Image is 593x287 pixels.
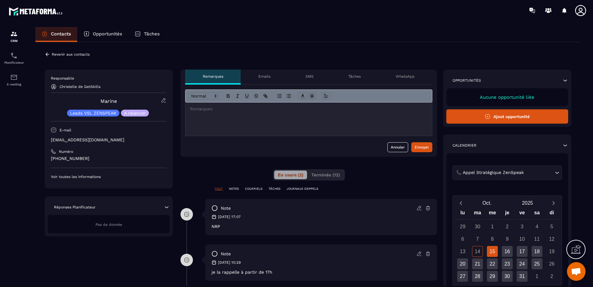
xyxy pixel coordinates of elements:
[215,187,223,191] p: TOUT
[453,166,562,180] div: Search for option
[203,74,223,79] p: Remarques
[502,246,513,257] div: 16
[348,74,361,79] p: Tâches
[59,149,73,154] p: Numéro
[567,262,586,281] div: Ouvrir le chat
[51,174,167,179] p: Voir toutes les informations
[287,187,318,191] p: JOURNAUX D'APPELS
[60,128,71,133] p: E-mail
[60,84,100,89] p: Christelle de GetSkills
[546,234,557,244] div: 12
[2,25,26,47] a: formationformationCRM
[455,199,467,207] button: Previous month
[544,208,559,219] div: di
[9,6,65,17] img: logo
[532,234,542,244] div: 11
[396,74,415,79] p: WhatsApp
[517,234,528,244] div: 10
[212,224,431,229] p: NRP
[51,156,167,162] p: [PHONE_NUMBER]
[472,258,483,269] div: 21
[77,27,128,42] a: Opportunités
[221,251,231,257] p: note
[502,258,513,269] div: 23
[485,208,500,219] div: me
[51,76,167,81] p: Responsable
[35,27,77,42] a: Contacts
[2,39,26,43] p: CRM
[100,98,117,104] a: Marine
[453,94,562,100] p: Aucune opportunité liée
[515,208,529,219] div: ve
[467,198,507,208] button: Open months overlay
[532,258,542,269] div: 25
[472,234,483,244] div: 7
[500,208,515,219] div: je
[525,169,553,176] input: Search for option
[453,78,481,83] p: Opportunités
[54,205,96,210] p: Réponses Planificateur
[229,187,239,191] p: NOTES
[411,142,432,152] button: Envoyer
[455,169,525,176] span: 📞 Appel Stratégique ZenSpeak
[2,61,26,64] p: Planificateur
[472,221,483,232] div: 30
[305,74,314,79] p: SMS
[212,270,431,275] p: je la rappelle à partir de 17h
[52,52,90,57] p: Revenir aux contacts
[144,31,160,37] p: Tâches
[457,246,468,257] div: 13
[446,109,568,124] button: Ajout opportunité
[455,208,470,219] div: lu
[124,111,146,115] p: A relancer
[529,208,544,219] div: sa
[269,187,280,191] p: TÂCHES
[128,27,166,42] a: Tâches
[10,74,18,81] img: email
[93,31,122,37] p: Opportunités
[457,271,468,282] div: 27
[487,221,498,232] div: 1
[546,246,557,257] div: 19
[311,172,340,177] span: Terminés (12)
[532,221,542,232] div: 4
[546,258,557,269] div: 26
[472,271,483,282] div: 28
[470,208,485,219] div: ma
[517,258,528,269] div: 24
[517,246,528,257] div: 17
[51,137,167,143] p: [EMAIL_ADDRESS][DOMAIN_NAME]
[218,260,241,265] p: [DATE] 10:29
[517,271,528,282] div: 31
[245,187,262,191] p: COURRIELS
[487,271,498,282] div: 29
[415,144,429,150] div: Envoyer
[548,199,559,207] button: Next month
[308,171,344,179] button: Terminés (12)
[546,271,557,282] div: 2
[2,83,26,86] p: E-mailing
[51,31,71,37] p: Contacts
[455,208,559,282] div: Calendar wrapper
[472,246,483,257] div: 14
[507,198,548,208] button: Open years overlay
[457,234,468,244] div: 6
[218,214,241,219] p: [DATE] 17:07
[487,246,498,257] div: 15
[2,47,26,69] a: schedulerschedulerPlanificateur
[457,258,468,269] div: 20
[546,221,557,232] div: 5
[274,171,307,179] button: En cours (2)
[10,30,18,38] img: formation
[502,271,513,282] div: 30
[532,271,542,282] div: 1
[455,221,559,282] div: Calendar days
[221,205,231,211] p: note
[517,221,528,232] div: 3
[278,172,303,177] span: En cours (2)
[532,246,542,257] div: 18
[487,258,498,269] div: 22
[487,234,498,244] div: 8
[387,142,408,152] button: Annuler
[10,52,18,59] img: scheduler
